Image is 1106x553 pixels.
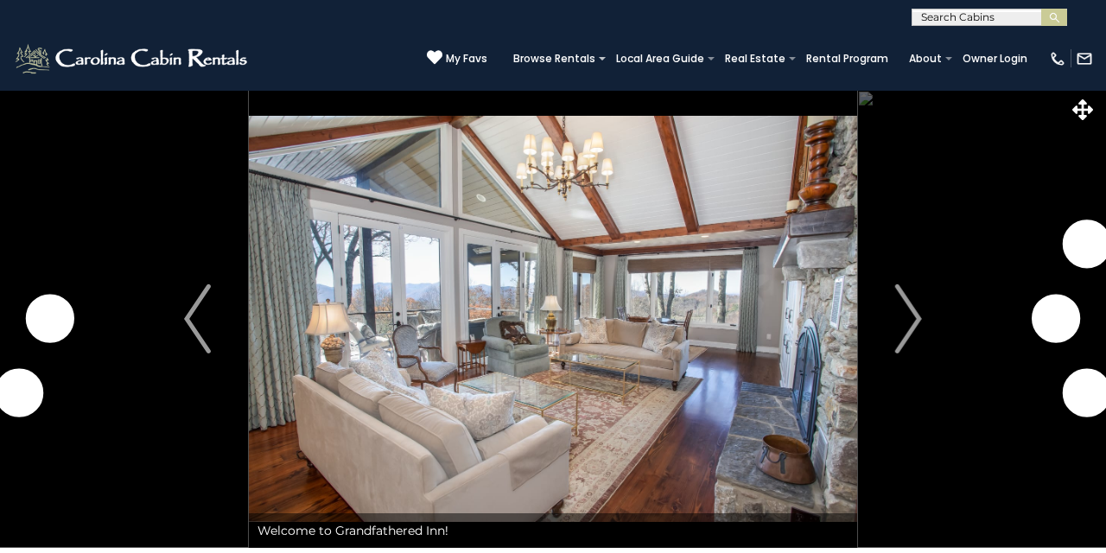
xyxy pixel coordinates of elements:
[1076,50,1093,67] img: mail-regular-white.png
[1049,50,1066,67] img: phone-regular-white.png
[427,49,487,67] a: My Favs
[900,47,950,71] a: About
[249,513,857,548] div: Welcome to Grandfathered Inn!
[13,41,252,76] img: White-1-2.png
[954,47,1036,71] a: Owner Login
[857,90,960,548] button: Next
[798,47,897,71] a: Rental Program
[446,51,487,67] span: My Favs
[184,284,210,353] img: arrow
[146,90,249,548] button: Previous
[607,47,713,71] a: Local Area Guide
[505,47,604,71] a: Browse Rentals
[895,284,921,353] img: arrow
[716,47,794,71] a: Real Estate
